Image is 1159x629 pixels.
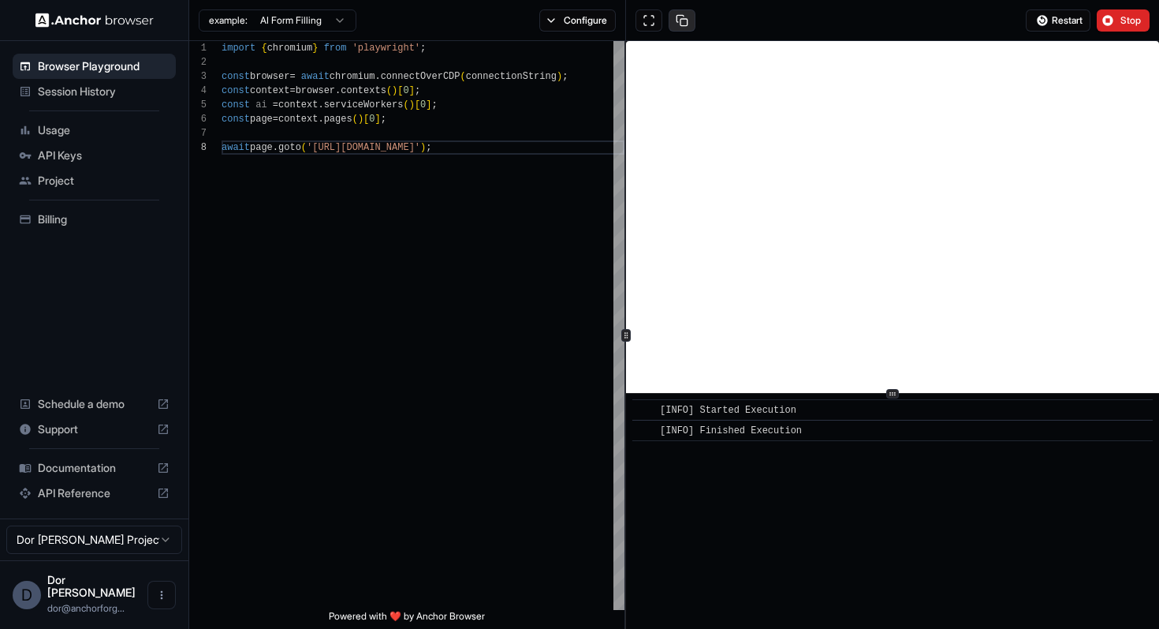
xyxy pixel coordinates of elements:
[557,71,562,82] span: )
[13,118,176,143] div: Usage
[13,455,176,481] div: Documentation
[261,43,266,54] span: {
[329,610,485,629] span: Powered with ❤️ by Anchor Browser
[358,114,363,125] span: )
[369,114,375,125] span: 0
[289,71,295,82] span: =
[13,417,176,442] div: Support
[640,423,648,439] span: ​
[386,85,392,96] span: (
[222,114,250,125] span: const
[273,99,278,110] span: =
[432,99,438,110] span: ;
[1026,9,1090,32] button: Restart
[660,425,802,436] span: [INFO] Finished Execution
[635,9,662,32] button: Open in full screen
[307,142,420,153] span: '[URL][DOMAIN_NAME]'
[352,43,420,54] span: 'playwright'
[189,140,207,155] div: 8
[189,84,207,98] div: 4
[381,71,460,82] span: connectOverCDP
[324,43,347,54] span: from
[640,402,648,418] span: ​
[397,85,403,96] span: [
[38,485,151,501] span: API Reference
[403,85,408,96] span: 0
[38,58,170,74] span: Browser Playground
[38,460,151,476] span: Documentation
[13,207,176,232] div: Billing
[189,112,207,126] div: 6
[460,71,466,82] span: (
[222,99,250,110] span: const
[38,173,170,189] span: Project
[189,41,207,55] div: 1
[13,54,176,79] div: Browser Playground
[273,114,278,125] span: =
[189,98,207,112] div: 5
[335,85,341,96] span: .
[289,85,295,96] span: =
[278,114,318,125] span: context
[278,142,301,153] span: goto
[312,43,318,54] span: }
[250,71,289,82] span: browser
[250,142,273,153] span: page
[147,581,176,609] button: Open menu
[415,99,420,110] span: [
[250,85,289,96] span: context
[1097,9,1150,32] button: Stop
[47,602,125,614] span: dor@anchorforge.io
[409,85,415,96] span: ]
[38,396,151,412] span: Schedule a demo
[13,168,176,193] div: Project
[466,71,557,82] span: connectionString
[426,142,431,153] span: ;
[222,43,255,54] span: import
[375,71,380,82] span: .
[403,99,408,110] span: (
[330,71,375,82] span: chromium
[189,55,207,69] div: 2
[392,85,397,96] span: )
[250,114,273,125] span: page
[278,99,318,110] span: context
[420,99,426,110] span: 0
[209,14,248,27] span: example:
[189,126,207,140] div: 7
[13,143,176,168] div: API Keys
[296,85,335,96] span: browser
[420,43,426,54] span: ;
[38,148,170,163] span: API Keys
[1120,14,1142,27] span: Stop
[38,84,170,99] span: Session History
[363,114,369,125] span: [
[324,99,404,110] span: serviceWorkers
[539,9,616,32] button: Configure
[660,405,796,416] span: [INFO] Started Execution
[420,142,426,153] span: )
[301,71,330,82] span: await
[267,43,313,54] span: chromium
[341,85,386,96] span: contexts
[324,114,352,125] span: pages
[375,114,380,125] span: ]
[13,581,41,609] div: D
[562,71,568,82] span: ;
[38,421,151,437] span: Support
[1052,14,1083,27] span: Restart
[222,71,250,82] span: const
[38,122,170,138] span: Usage
[318,99,323,110] span: .
[426,99,431,110] span: ]
[222,142,250,153] span: await
[35,13,154,28] img: Anchor Logo
[255,99,266,110] span: ai
[189,69,207,84] div: 3
[273,142,278,153] span: .
[13,391,176,417] div: Schedule a demo
[13,79,176,104] div: Session History
[409,99,415,110] span: )
[47,573,136,599] span: Dor Dankner
[13,481,176,506] div: API Reference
